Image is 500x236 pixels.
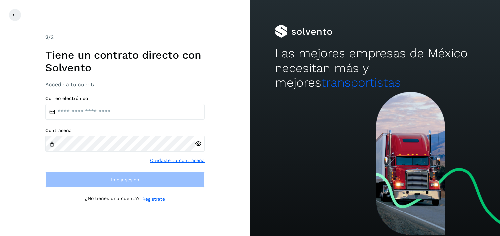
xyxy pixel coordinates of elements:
[45,33,205,41] div: /2
[45,172,205,188] button: Inicia sesión
[150,157,205,164] a: Olvidaste tu contraseña
[142,196,165,203] a: Regístrate
[321,75,401,90] span: transportistas
[275,46,475,90] h2: Las mejores empresas de México necesitan más y mejores
[45,128,205,133] label: Contraseña
[45,96,205,101] label: Correo electrónico
[85,196,140,203] p: ¿No tienes una cuenta?
[45,81,205,88] h3: Accede a tu cuenta
[45,34,48,40] span: 2
[45,49,205,74] h1: Tiene un contrato directo con Solvento
[111,177,139,182] span: Inicia sesión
